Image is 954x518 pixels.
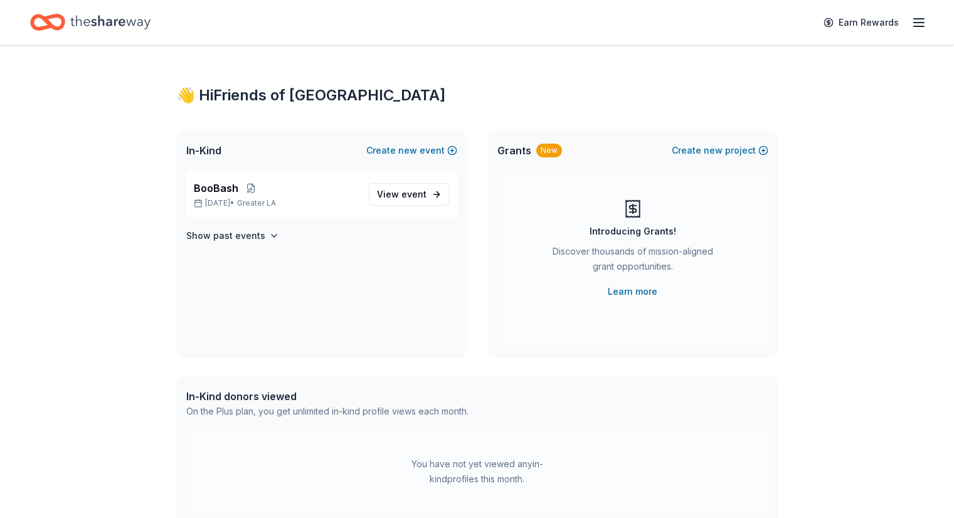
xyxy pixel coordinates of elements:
div: Introducing Grants! [590,224,676,239]
div: New [536,144,562,157]
span: In-Kind [186,143,221,158]
span: event [401,189,427,199]
span: new [704,143,723,158]
span: new [398,143,417,158]
a: Learn more [608,284,657,299]
div: 👋 Hi Friends of [GEOGRAPHIC_DATA] [176,85,778,105]
a: View event [369,183,450,206]
span: View [377,187,427,202]
div: In-Kind donors viewed [186,389,469,404]
span: BooBash [194,181,238,196]
button: Show past events [186,228,279,243]
button: Createnewproject [672,143,768,158]
div: Discover thousands of mission-aligned grant opportunities. [548,244,718,279]
a: Earn Rewards [816,11,906,34]
div: On the Plus plan, you get unlimited in-kind profile views each month. [186,404,469,419]
h4: Show past events [186,228,265,243]
div: You have not yet viewed any in-kind profiles this month. [399,457,556,487]
a: Home [30,8,151,37]
span: Greater LA [237,198,276,208]
p: [DATE] • [194,198,359,208]
span: Grants [497,143,531,158]
button: Createnewevent [366,143,457,158]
